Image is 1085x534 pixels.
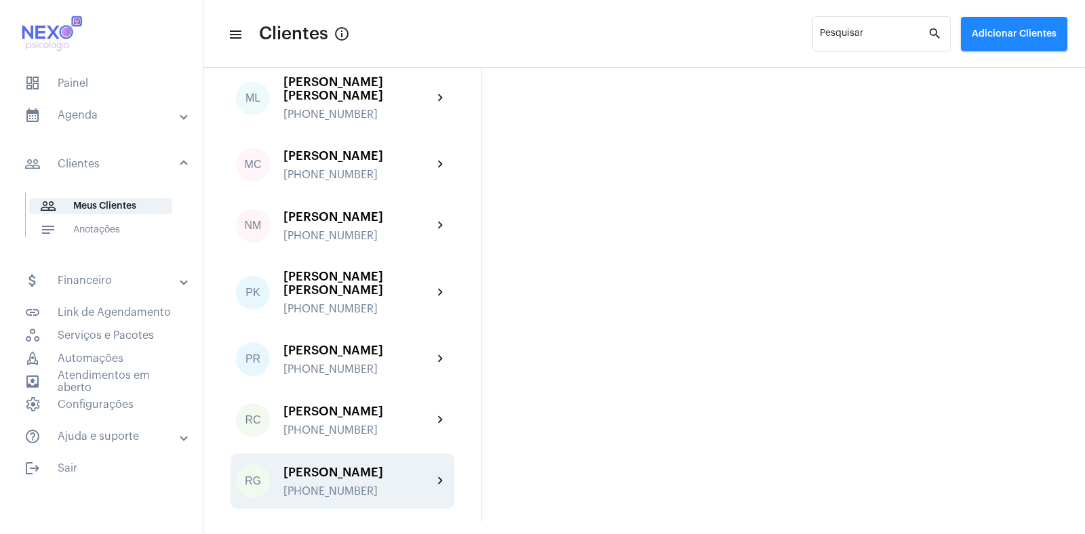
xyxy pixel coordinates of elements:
mat-icon: sidenav icon [24,428,41,445]
mat-icon: chevron_right [433,351,449,367]
mat-icon: chevron_right [433,157,449,173]
mat-panel-title: Financeiro [24,272,181,289]
span: Adicionar Clientes [972,29,1057,39]
mat-panel-title: Ajuda e suporte [24,428,181,445]
span: sidenav icon [24,350,41,367]
mat-icon: chevron_right [433,473,449,489]
mat-icon: sidenav icon [24,373,41,390]
div: sidenav iconClientes [8,186,203,256]
span: Link de Agendamento [14,305,189,320]
mat-icon: sidenav icon [24,460,41,476]
span: Serviços e Pacotes [14,328,189,343]
span: sidenav icon [24,396,41,413]
span: Automações [14,351,189,366]
img: 616cf56f-bdc5-9e2e-9429-236ee6dd82e0.jpg [11,7,90,61]
div: [PHONE_NUMBER] [283,363,433,375]
mat-icon: Button that displays a tooltip when focused or hovered over [334,26,350,42]
span: Meus Clientes [29,198,172,214]
mat-expansion-panel-header: sidenav iconClientes [8,142,203,186]
button: Button that displays a tooltip when focused or hovered over [328,20,355,47]
button: Adicionar Clientes [961,17,1067,51]
div: NM [236,209,270,243]
mat-icon: sidenav icon [24,107,41,123]
mat-icon: sidenav icon [24,304,41,321]
mat-icon: sidenav icon [40,222,56,238]
span: sidenav icon [24,75,41,91]
span: Painel [14,76,189,91]
span: Atendimentos em aberto [14,374,189,389]
mat-panel-title: Clientes [24,156,181,172]
span: Anotações [29,222,172,237]
div: [PERSON_NAME] [283,149,433,163]
mat-icon: sidenav icon [228,26,241,43]
div: [PERSON_NAME] [PERSON_NAME] [283,270,433,297]
mat-expansion-panel-header: sidenav iconFinanceiro [8,264,203,297]
mat-icon: chevron_right [433,218,449,234]
div: [PERSON_NAME] [PERSON_NAME] [283,75,433,102]
mat-icon: chevron_right [433,90,449,106]
div: [PHONE_NUMBER] [283,424,433,436]
div: [PHONE_NUMBER] [283,303,433,315]
mat-panel-title: Agenda [24,107,181,123]
mat-icon: sidenav icon [24,272,41,289]
div: PR [236,342,270,376]
span: sidenav icon [24,327,41,344]
mat-icon: chevron_right [433,412,449,428]
mat-expansion-panel-header: sidenav iconAgenda [8,99,203,131]
div: [PHONE_NUMBER] [283,108,433,121]
div: MC [236,148,270,182]
div: [PERSON_NAME] [283,344,433,357]
div: [PERSON_NAME] [283,210,433,224]
div: PK [236,276,270,310]
div: [PHONE_NUMBER] [283,169,433,181]
mat-expansion-panel-header: sidenav iconAjuda e suporte [8,420,203,453]
mat-icon: sidenav icon [24,156,41,172]
div: [PERSON_NAME] [283,405,433,418]
span: Configurações [14,397,189,412]
mat-icon: chevron_right [433,285,449,301]
mat-icon: sidenav icon [40,198,56,214]
input: Pesquisar [820,31,928,42]
div: [PHONE_NUMBER] [283,485,433,497]
div: RC [236,403,270,437]
div: RG [236,464,270,498]
mat-icon: search [928,26,944,42]
div: [PHONE_NUMBER] [283,230,433,242]
div: [PERSON_NAME] [283,466,433,479]
div: ML [236,81,270,115]
span: Clientes [259,23,328,45]
span: Sair [14,461,189,476]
